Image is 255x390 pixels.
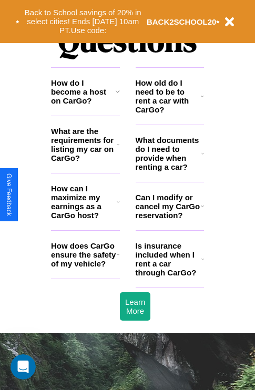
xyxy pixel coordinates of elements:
h3: Can I modify or cancel my CarGo reservation? [136,193,201,220]
h3: What are the requirements for listing my car on CarGo? [51,127,117,162]
button: Learn More [120,292,150,321]
h3: How do I become a host on CarGo? [51,78,116,105]
div: Give Feedback [5,173,13,216]
h3: How old do I need to be to rent a car with CarGo? [136,78,201,114]
button: Back to School savings of 20% in select cities! Ends [DATE] 10am PT.Use code: [19,5,147,38]
iframe: Intercom live chat [11,354,36,379]
h3: How does CarGo ensure the safety of my vehicle? [51,241,117,268]
h3: What documents do I need to provide when renting a car? [136,136,202,171]
h3: Is insurance included when I rent a car through CarGo? [136,241,201,277]
h3: How can I maximize my earnings as a CarGo host? [51,184,117,220]
b: BACK2SCHOOL20 [147,17,217,26]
